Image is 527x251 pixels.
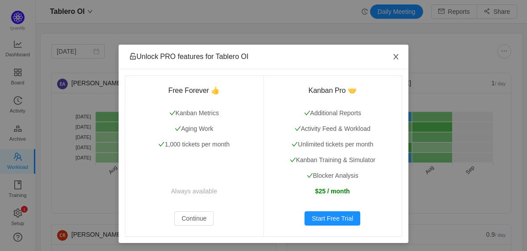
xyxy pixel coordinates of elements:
[307,172,313,179] i: icon: check
[392,53,399,60] i: icon: close
[129,53,136,60] i: icon: unlock
[274,155,391,165] p: Kanban Training & Simulator
[295,125,301,132] i: icon: check
[305,211,360,226] button: Start Free Trial
[175,125,181,132] i: icon: check
[383,45,408,70] button: Close
[136,124,253,134] p: Aging Work
[315,188,350,195] strong: $25 / month
[274,124,391,134] p: Activity Feed & Workload
[174,211,214,226] button: Continue
[304,110,310,116] i: icon: check
[290,157,296,163] i: icon: check
[136,86,253,95] h3: Free Forever 👍
[158,141,165,147] i: icon: check
[292,141,298,147] i: icon: check
[274,171,391,180] p: Blocker Analysis
[158,141,230,148] span: 1,000 tickets per month
[136,187,253,196] p: Always available
[136,109,253,118] p: Kanban Metrics
[129,53,248,60] span: Unlock PRO features for Tablero OI
[274,109,391,118] p: Additional Reports
[169,110,176,116] i: icon: check
[274,140,391,149] p: Unlimited tickets per month
[274,86,391,95] h3: Kanban Pro 🤝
